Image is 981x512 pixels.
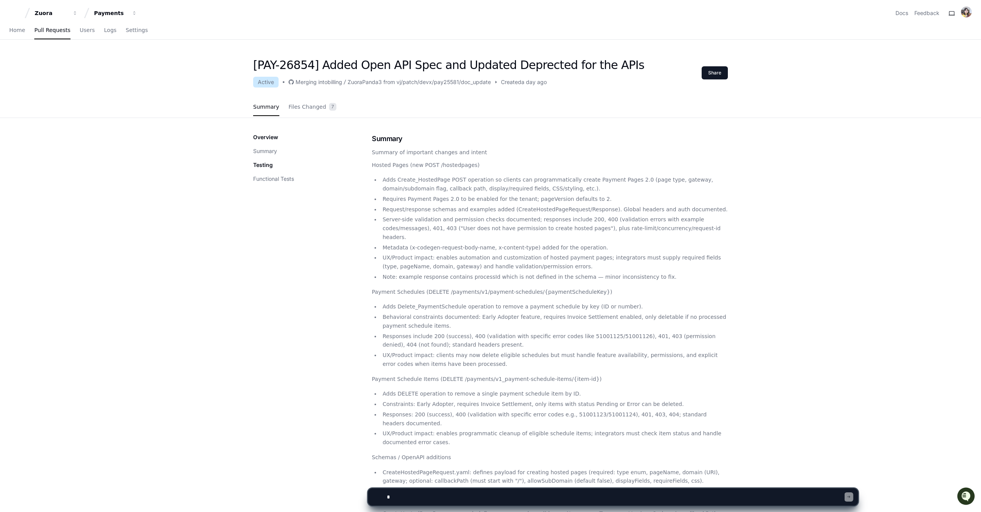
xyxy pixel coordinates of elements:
[372,288,728,296] p: Payment Schedules (DELETE /payments/v1/payment-schedules/{paymentScheduleKey})
[372,453,728,462] p: Schemas / OpenAPI additions
[34,28,70,32] span: Pull Requests
[296,78,328,86] div: Merging into
[91,6,140,20] button: Payments
[253,58,644,72] h1: [PAY-26854] Added Open API Spec and Updated Deprected for the APIs
[380,253,728,271] li: UX/Product impact: enables automation and customization of hosted payment pages; integrators must...
[77,81,93,87] span: Pylon
[380,389,728,398] li: Adds DELETE operation to remove a single payment schedule item by ID.
[380,273,728,281] li: Note: example response contains processId which is not defined in the schema — minor inconsistenc...
[26,57,126,65] div: Start new chat
[26,65,112,71] div: We're offline, but we'll be back soon!
[126,22,148,39] a: Settings
[380,332,728,350] li: Responses include 200 (success), 400 (validation with specific error codes like 51001125/51001126...
[380,243,728,252] li: Metadata (x-codegen-request-body-name, x-content-type) added for the operation.
[8,57,22,71] img: 1756235613930-3d25f9e4-fa56-45dd-b3ad-e072dfbd1548
[348,78,491,86] div: ZuoraPanda3 from vj/patch/devx/pay25581/doc_update
[328,78,342,86] div: billing
[80,22,95,39] a: Users
[372,161,728,170] p: Hosted Pages (new POST /hostedpages)
[702,66,728,79] button: Share
[253,133,278,141] p: Overview
[253,147,277,155] button: Summary
[9,28,25,32] span: Home
[34,22,70,39] a: Pull Requests
[380,205,728,214] li: Request/response schemas and examples added (CreateHostedPageRequest/Response). Global headers an...
[380,175,728,193] li: Adds Create_HostedPage POST operation so clients can programmatically create Payment Pages 2.0 (p...
[961,7,972,17] img: ACg8ocJp4l0LCSiC5MWlEh794OtQNs1DKYp4otTGwJyAKUZvwXkNnmc=s96-c
[521,78,547,86] span: a day ago
[131,60,140,69] button: Start new chat
[289,104,326,109] span: Files Changed
[372,148,728,157] p: Summary of important changes and intent
[253,175,294,183] button: Functional Tests
[501,78,521,86] span: Created
[8,31,140,43] div: Welcome
[126,28,148,32] span: Settings
[104,28,116,32] span: Logs
[380,410,728,428] li: Responses: 200 (success), 400 (validation with specific error codes e.g., 51001123/51001124), 401...
[9,22,25,39] a: Home
[380,351,728,369] li: UX/Product impact: clients may now delete eligible schedules but must handle feature availability...
[380,313,728,330] li: Behavioral constraints documented: Early Adopter feature, requires Invoice Settlement enabled, on...
[104,22,116,39] a: Logs
[372,375,728,384] p: Payment Schedule Items (DELETE /payments/v1_payment-schedule-items/{item-id})
[372,133,728,144] h1: Summary
[329,103,336,111] span: 7
[253,161,273,169] p: Testing
[253,77,279,88] div: Active
[32,6,81,20] button: Zuora
[380,195,728,204] li: Requires Payment Pages 2.0 to be enabled for the tenant; pageVersion defaults to 2.
[380,302,728,311] li: Adds Delete_PaymentSchedule operation to remove a payment schedule by key (ID or number).
[380,468,728,506] li: CreateHostedPageRequest.yaml: defines payload for creating hosted pages (required: type enum , pa...
[94,9,127,17] div: Payments
[35,9,68,17] div: Zuora
[380,429,728,447] li: UX/Product impact: enables programmatic cleanup of eligible schedule items; integrators must chec...
[380,400,728,409] li: Constraints: Early Adopter, requires Invoice Settlement, only items with status Pending or Error ...
[80,28,95,32] span: Users
[8,8,23,23] img: PlayerZero
[54,81,93,87] a: Powered byPylon
[380,215,728,241] li: Server-side validation and permission checks documented; responses include 200, 400 (validation e...
[895,9,908,17] a: Docs
[956,487,977,507] iframe: Open customer support
[914,9,939,17] button: Feedback
[253,104,279,109] span: Summary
